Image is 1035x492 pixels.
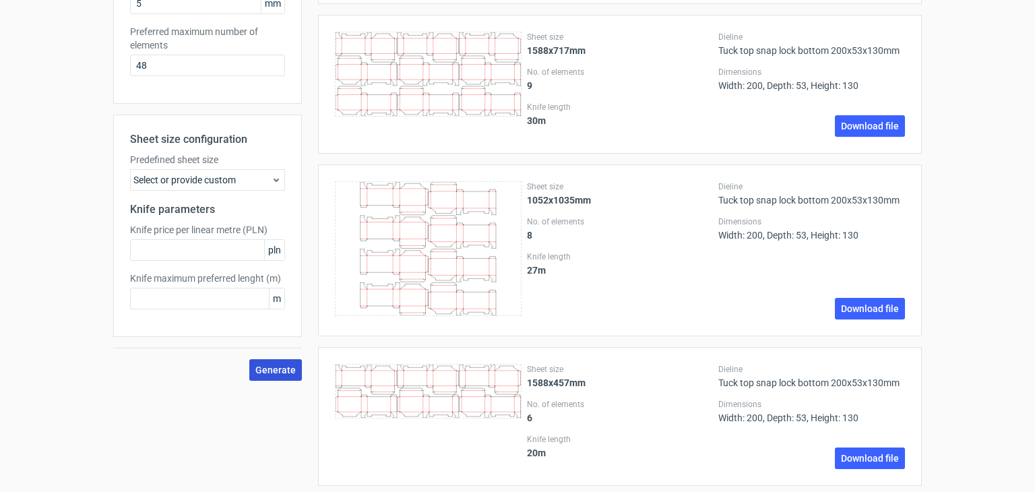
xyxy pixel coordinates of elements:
[130,131,285,148] h2: Sheet size configuration
[718,181,905,206] div: Tuck top snap lock bottom 200x53x130mm
[718,399,905,423] div: Width: 200, Depth: 53, Height: 130
[527,399,714,410] label: No. of elements
[130,169,285,191] div: Select or provide custom
[718,364,905,388] div: Tuck top snap lock bottom 200x53x130mm
[255,365,296,375] span: Generate
[718,32,905,56] div: Tuck top snap lock bottom 200x53x130mm
[269,288,284,309] span: m
[718,32,905,42] label: Dieline
[835,115,905,137] a: Download file
[527,434,714,445] label: Knife length
[527,216,714,227] label: No. of elements
[249,359,302,381] button: Generate
[718,67,905,78] label: Dimensions
[264,240,284,260] span: pln
[130,223,285,237] label: Knife price per linear metre (PLN)
[718,181,905,192] label: Dieline
[527,115,546,126] strong: 30 m
[718,216,905,227] label: Dimensions
[527,67,714,78] label: No. of elements
[835,448,905,469] a: Download file
[527,377,586,388] strong: 1588x457mm
[527,251,714,262] label: Knife length
[527,102,714,113] label: Knife length
[527,195,591,206] strong: 1052x1035mm
[527,80,532,91] strong: 9
[527,32,714,42] label: Sheet size
[130,272,285,285] label: Knife maximum preferred lenght (m)
[130,202,285,218] h2: Knife parameters
[527,230,532,241] strong: 8
[718,216,905,241] div: Width: 200, Depth: 53, Height: 130
[130,25,285,52] label: Preferred maximum number of elements
[718,364,905,375] label: Dieline
[527,412,532,423] strong: 6
[130,153,285,166] label: Predefined sheet size
[527,45,586,56] strong: 1588x717mm
[527,448,546,458] strong: 20 m
[527,181,714,192] label: Sheet size
[527,265,546,276] strong: 27 m
[835,298,905,319] a: Download file
[527,364,714,375] label: Sheet size
[718,399,905,410] label: Dimensions
[718,67,905,91] div: Width: 200, Depth: 53, Height: 130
